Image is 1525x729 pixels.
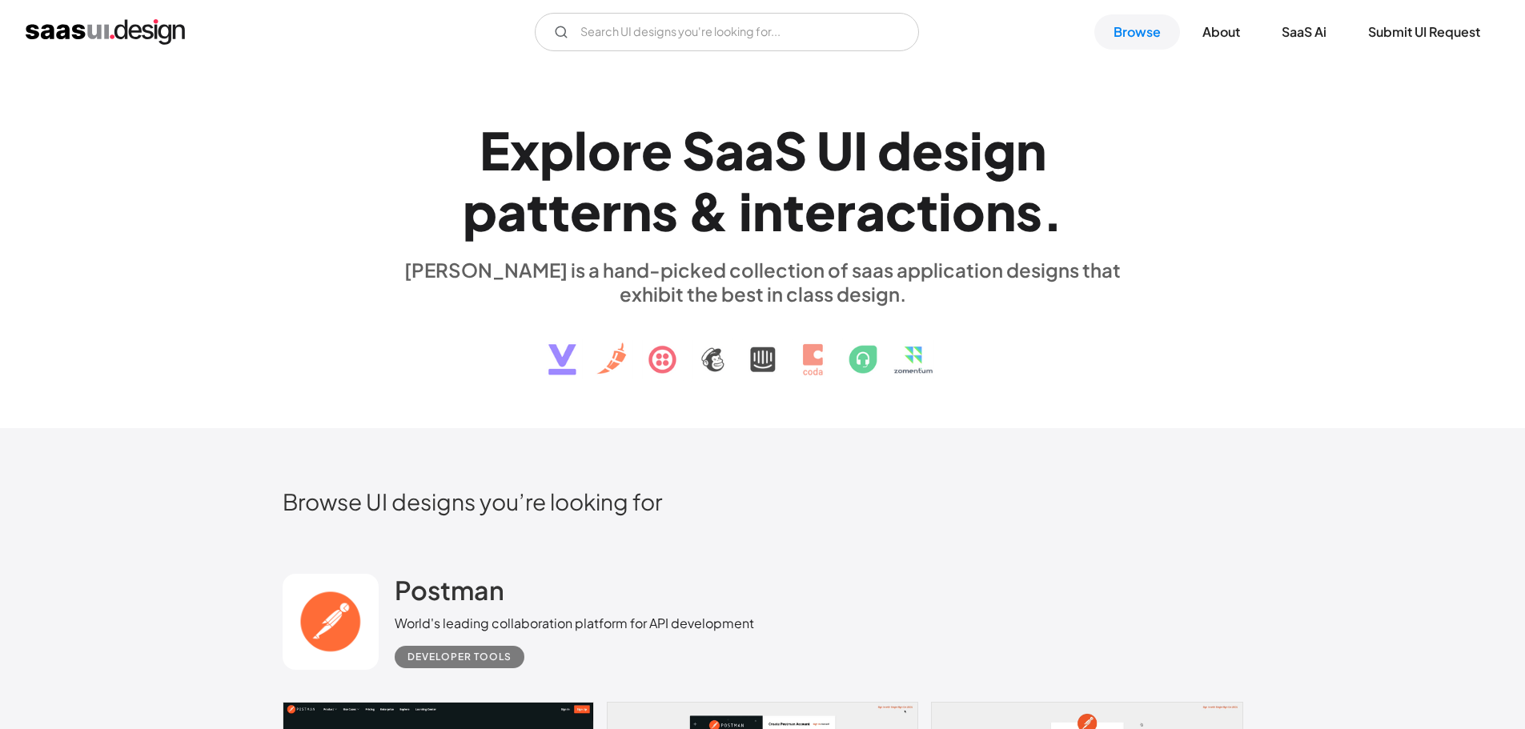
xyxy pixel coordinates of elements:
div: . [1042,180,1063,242]
h2: Postman [395,574,504,606]
div: c [885,180,917,242]
div: p [540,119,574,181]
div: t [917,180,938,242]
div: n [621,180,652,242]
a: home [26,19,185,45]
div: e [570,180,601,242]
div: l [574,119,588,181]
div: i [969,119,983,181]
div: U [817,119,853,181]
div: & [688,180,729,242]
div: t [548,180,570,242]
div: s [652,180,678,242]
div: n [1016,119,1046,181]
div: [PERSON_NAME] is a hand-picked collection of saas application designs that exhibit the best in cl... [395,258,1131,306]
div: s [1016,180,1042,242]
div: a [715,119,744,181]
h2: Browse UI designs you’re looking for [283,487,1243,515]
a: About [1183,14,1259,50]
div: x [510,119,540,181]
div: t [783,180,805,242]
img: text, icon, saas logo [520,306,1005,389]
div: S [682,119,715,181]
a: SaaS Ai [1262,14,1346,50]
div: p [463,180,497,242]
div: E [480,119,510,181]
div: n [752,180,783,242]
div: e [641,119,672,181]
div: n [985,180,1016,242]
div: a [856,180,885,242]
div: a [744,119,774,181]
div: s [943,119,969,181]
div: o [588,119,621,181]
a: Submit UI Request [1349,14,1499,50]
div: a [497,180,527,242]
div: S [774,119,807,181]
h1: Explore SaaS UI design patterns & interactions. [395,119,1131,242]
div: I [853,119,868,181]
div: Developer tools [407,647,512,667]
div: d [877,119,912,181]
div: World's leading collaboration platform for API development [395,614,754,633]
div: i [739,180,752,242]
input: Search UI designs you're looking for... [535,13,919,51]
div: i [938,180,952,242]
div: o [952,180,985,242]
form: Email Form [535,13,919,51]
a: Browse [1094,14,1180,50]
a: Postman [395,574,504,614]
div: e [912,119,943,181]
div: r [601,180,621,242]
div: t [527,180,548,242]
div: g [983,119,1016,181]
div: r [836,180,856,242]
div: e [805,180,836,242]
div: r [621,119,641,181]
